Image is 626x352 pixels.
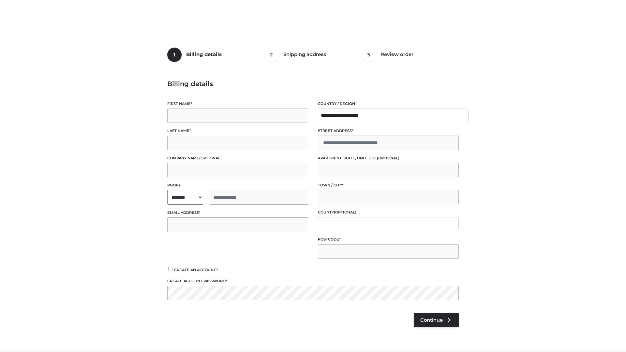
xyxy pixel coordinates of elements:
span: Review order [380,51,413,57]
label: First name [167,101,308,107]
span: 2 [264,48,279,62]
label: Phone [167,182,308,188]
label: Town / City [318,182,459,188]
span: Continue [420,317,443,323]
span: 3 [362,48,376,62]
label: Postcode [318,236,459,242]
span: Shipping address [283,51,326,57]
label: Company name [167,155,308,161]
input: Create an account? [167,267,173,271]
a: Continue [414,313,459,327]
span: (optional) [199,156,222,160]
h3: Billing details [167,80,459,88]
label: Country / Region [318,101,459,107]
label: Street address [318,128,459,134]
label: County [318,209,459,215]
label: Email address [167,210,308,216]
span: (optional) [334,210,356,214]
span: (optional) [377,156,399,160]
label: Apartment, suite, unit, etc. [318,155,459,161]
label: Create account password [167,278,459,284]
label: Last name [167,128,308,134]
span: Create an account? [174,268,218,272]
span: 1 [167,48,182,62]
span: Billing details [186,51,222,57]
